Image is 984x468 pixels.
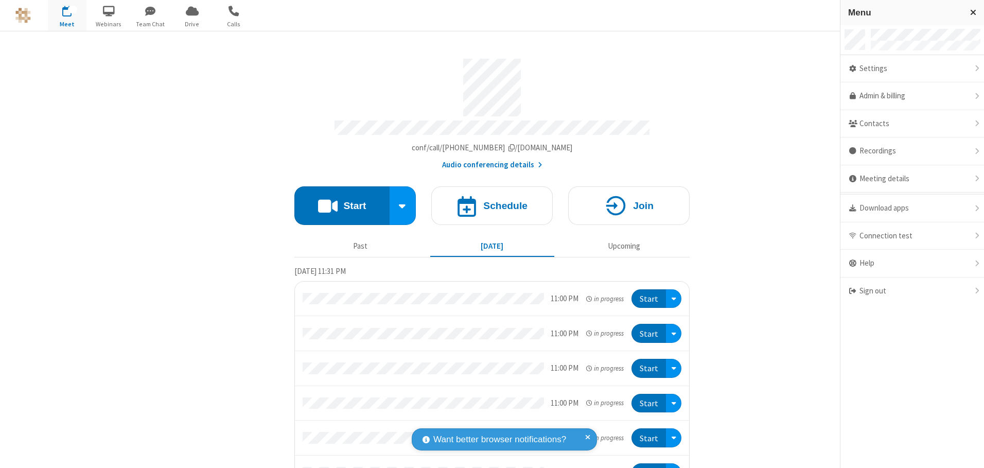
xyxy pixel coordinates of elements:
[68,6,77,13] div: 13
[90,20,128,29] span: Webinars
[666,289,681,308] div: Open menu
[48,20,86,29] span: Meet
[562,236,686,256] button: Upcoming
[840,278,984,305] div: Sign out
[215,20,253,29] span: Calls
[840,165,984,193] div: Meeting details
[551,397,578,409] div: 11:00 PM
[840,195,984,222] div: Download apps
[631,289,666,308] button: Start
[666,324,681,343] div: Open menu
[840,55,984,83] div: Settings
[551,362,578,374] div: 11:00 PM
[551,293,578,305] div: 11:00 PM
[586,433,624,443] em: in progress
[15,8,31,23] img: QA Selenium DO NOT DELETE OR CHANGE
[433,433,566,446] span: Want better browser notifications?
[294,186,390,225] button: Start
[840,82,984,110] a: Admin & billing
[412,142,573,154] button: Copy my meeting room linkCopy my meeting room link
[666,394,681,413] div: Open menu
[840,137,984,165] div: Recordings
[298,236,423,256] button: Past
[631,324,666,343] button: Start
[343,201,366,211] h4: Start
[586,294,624,304] em: in progress
[568,186,690,225] button: Join
[586,398,624,408] em: in progress
[430,236,554,256] button: [DATE]
[666,428,681,447] div: Open menu
[586,363,624,373] em: in progress
[840,110,984,138] div: Contacts
[431,186,553,225] button: Schedule
[442,159,542,171] button: Audio conferencing details
[848,8,961,18] h3: Menu
[840,250,984,278] div: Help
[840,222,984,250] div: Connection test
[631,359,666,378] button: Start
[173,20,212,29] span: Drive
[633,201,654,211] h4: Join
[390,186,416,225] div: Start conference options
[294,266,346,276] span: [DATE] 11:31 PM
[631,394,666,413] button: Start
[586,328,624,338] em: in progress
[631,428,666,447] button: Start
[666,359,681,378] div: Open menu
[412,143,573,152] span: Copy my meeting room link
[131,20,170,29] span: Team Chat
[551,328,578,340] div: 11:00 PM
[483,201,528,211] h4: Schedule
[294,51,690,171] section: Account details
